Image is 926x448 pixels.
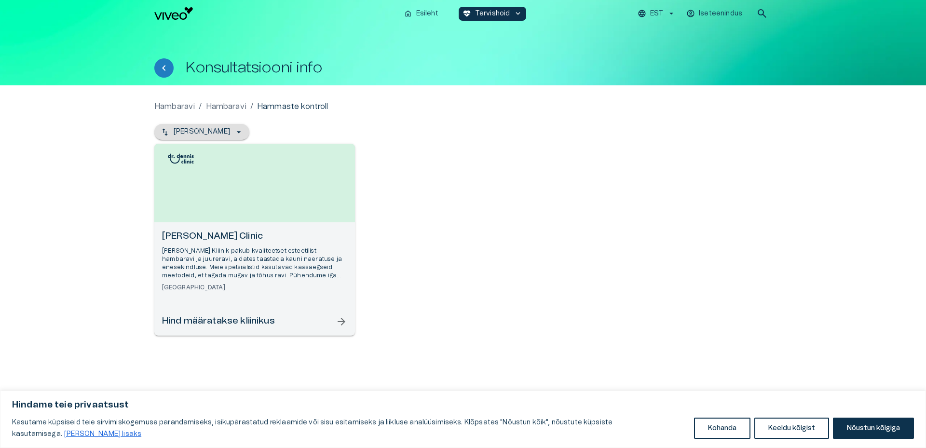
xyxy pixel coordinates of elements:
p: Hindame teie privaatsust [12,399,914,411]
p: Hammaste kontroll [257,101,328,112]
p: / [250,101,253,112]
a: Hambaravi [154,101,195,112]
img: Dr. Dennis Clinic logo [162,151,200,166]
span: keyboard_arrow_down [514,9,522,18]
p: Esileht [416,9,438,19]
p: / [199,101,202,112]
button: Kohanda [694,418,750,439]
a: Loe lisaks [64,430,142,438]
a: Open selected supplier available booking dates [154,144,355,336]
h6: [GEOGRAPHIC_DATA] [162,284,347,292]
button: Iseteenindus [685,7,745,21]
img: Viveo logo [154,7,193,20]
button: EST [636,7,677,21]
button: homeEsileht [400,7,443,21]
button: Tagasi [154,58,174,78]
span: ecg_heart [463,9,471,18]
p: EST [650,9,663,19]
p: Iseteenindus [699,9,742,19]
p: Tervishoid [475,9,510,19]
button: Keeldu kõigist [754,418,829,439]
a: Navigate to homepage [154,7,396,20]
button: open search modal [752,4,772,23]
button: Nõustun kõigiga [833,418,914,439]
p: Kasutame küpsiseid teie sirvimiskogemuse parandamiseks, isikupärastatud reklaamide või sisu esita... [12,417,687,440]
h6: Hind määratakse kliinikus [162,315,275,328]
span: arrow_forward [336,316,347,327]
p: [PERSON_NAME] Kliinik pakub kvaliteetset esteetilist hambaravi ja juureravi, aidates taastada kau... [162,247,347,280]
button: [PERSON_NAME] [154,124,249,140]
span: search [756,8,768,19]
span: Help [49,8,64,15]
h6: [PERSON_NAME] Clinic [162,230,347,243]
span: home [404,9,412,18]
button: ecg_heartTervishoidkeyboard_arrow_down [459,7,527,21]
a: Hambaravi [206,101,246,112]
h1: Konsultatsiooni info [185,59,322,76]
p: [PERSON_NAME] [174,127,230,137]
